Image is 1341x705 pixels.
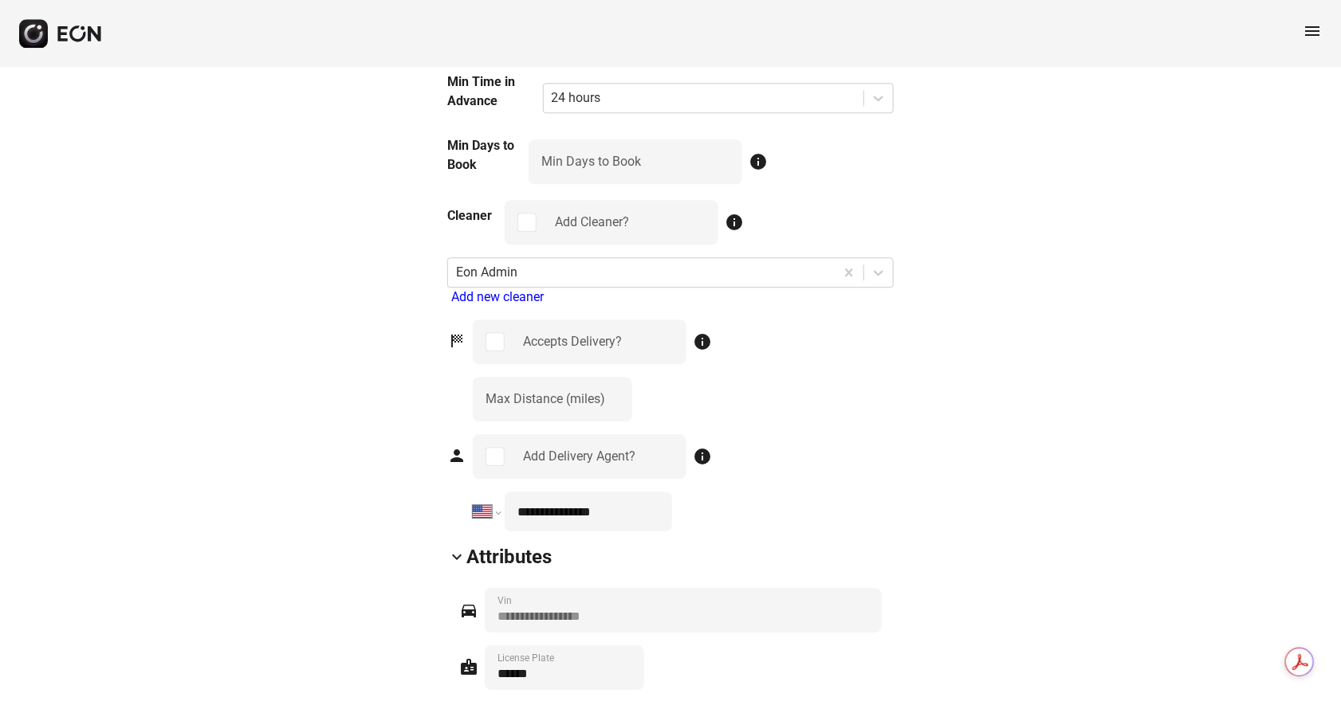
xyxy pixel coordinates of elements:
[541,152,641,171] label: Min Days to Book
[447,136,529,174] h3: Min Days to Book
[447,446,466,465] span: person
[725,213,744,232] span: info
[459,601,478,620] span: directions_car
[749,152,768,171] span: info
[523,447,635,466] div: Add Delivery Agent?
[486,390,605,409] label: Max Distance (miles)
[447,547,466,566] span: keyboard_arrow_down
[523,332,622,351] div: Accepts Delivery?
[451,288,894,307] div: Add new cleaner
[555,213,629,232] div: Add Cleaner?
[497,652,554,664] label: License Plate
[447,331,466,351] span: sports_score
[459,657,478,676] span: badge
[447,72,543,111] h3: Min Time in Advance
[447,206,492,225] h3: Cleaner
[466,544,552,570] h2: Attributes
[1303,22,1322,41] span: menu
[693,332,712,351] span: info
[693,447,712,466] span: info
